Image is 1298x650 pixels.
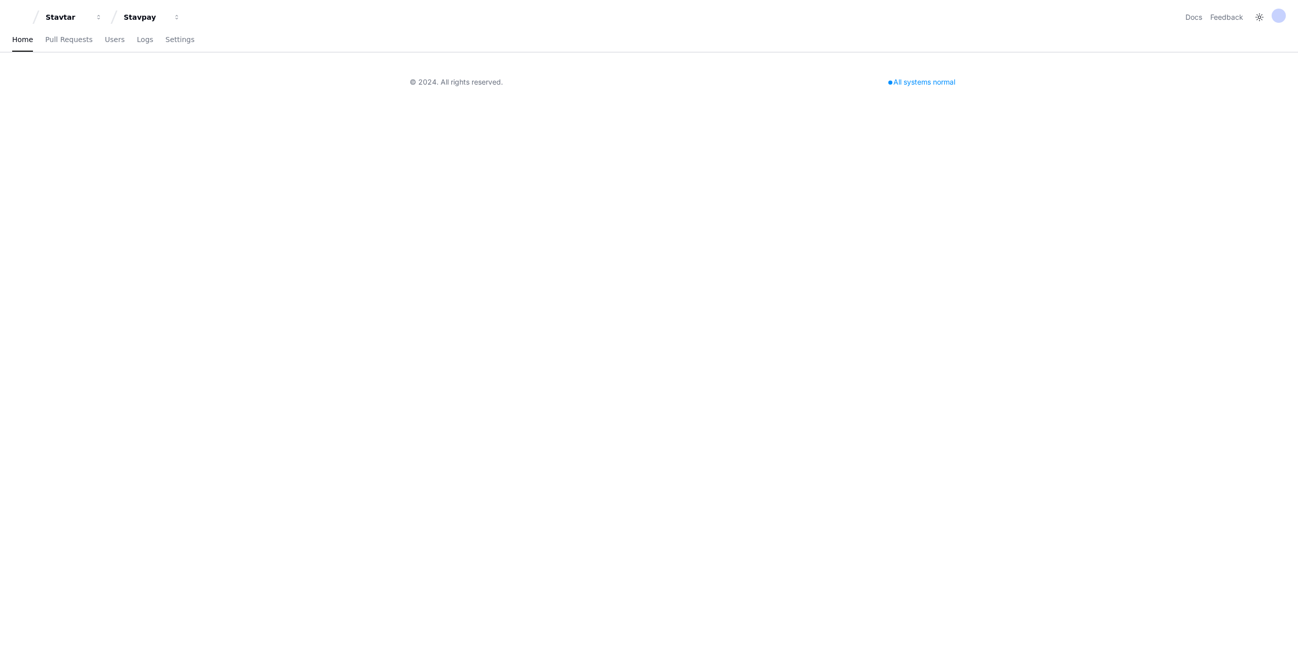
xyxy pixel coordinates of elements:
button: Feedback [1210,12,1243,22]
div: Stavpay [124,12,167,22]
a: Settings [165,28,194,52]
span: Logs [137,36,153,43]
div: © 2024. All rights reserved. [410,77,503,87]
a: Users [105,28,125,52]
a: Logs [137,28,153,52]
a: Pull Requests [45,28,92,52]
button: Stavpay [120,8,185,26]
div: All systems normal [882,75,961,89]
a: Home [12,28,33,52]
button: Stavtar [42,8,106,26]
span: Home [12,36,33,43]
a: Docs [1185,12,1202,22]
div: Stavtar [46,12,89,22]
span: Users [105,36,125,43]
span: Settings [165,36,194,43]
span: Pull Requests [45,36,92,43]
